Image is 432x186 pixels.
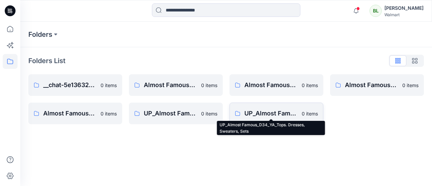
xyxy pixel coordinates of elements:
[144,80,197,90] p: Almost Famous_D34_Junior_Bottoms
[101,82,117,89] p: 0 items
[101,110,117,117] p: 0 items
[28,30,52,39] a: Folders
[384,4,424,12] div: [PERSON_NAME]
[370,5,382,17] div: BL
[201,82,217,89] p: 0 items
[384,12,424,17] div: Walmart
[330,74,424,96] a: Almost Famous_D34_Junior_Tops0 items
[230,74,323,96] a: Almost Famous_D34_Junior_Dresses, Sets & Rompers0 items
[302,82,318,89] p: 0 items
[43,80,97,90] p: __chat-5e136321f4a15c049d30e34d-624c42afd13f4d93b97d03b6
[28,74,122,96] a: __chat-5e136321f4a15c049d30e34d-624c42afd13f4d93b97d03b60 items
[129,103,223,124] a: UP_Almost Famous D34 YA Bottoms0 items
[345,80,398,90] p: Almost Famous_D34_Junior_Tops
[302,110,318,117] p: 0 items
[144,109,197,118] p: UP_Almost Famous D34 YA Bottoms
[244,109,298,118] p: UP_Almost Famous_D34_YA_Tops. Dresses, Sweaters, Sets
[43,109,97,118] p: Almost Famous- practice Folder
[230,103,323,124] a: UP_Almost Famous_D34_YA_Tops. Dresses, Sweaters, Sets0 items
[28,56,65,66] p: Folders List
[201,110,217,117] p: 0 items
[129,74,223,96] a: Almost Famous_D34_Junior_Bottoms0 items
[244,80,298,90] p: Almost Famous_D34_Junior_Dresses, Sets & Rompers
[28,103,122,124] a: Almost Famous- practice Folder0 items
[402,82,418,89] p: 0 items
